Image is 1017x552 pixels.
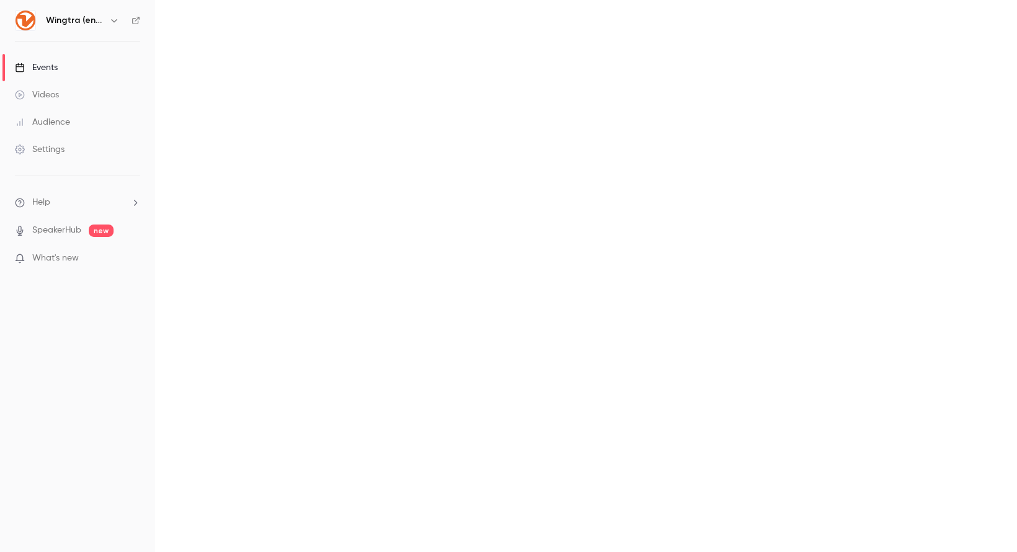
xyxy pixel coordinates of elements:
[89,225,114,237] span: new
[32,196,50,209] span: Help
[32,224,81,237] a: SpeakerHub
[15,143,65,156] div: Settings
[15,196,140,209] li: help-dropdown-opener
[46,14,104,27] h6: Wingtra (english)
[16,11,35,30] img: Wingtra (english)
[15,61,58,74] div: Events
[15,116,70,128] div: Audience
[32,252,79,265] span: What's new
[15,89,59,101] div: Videos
